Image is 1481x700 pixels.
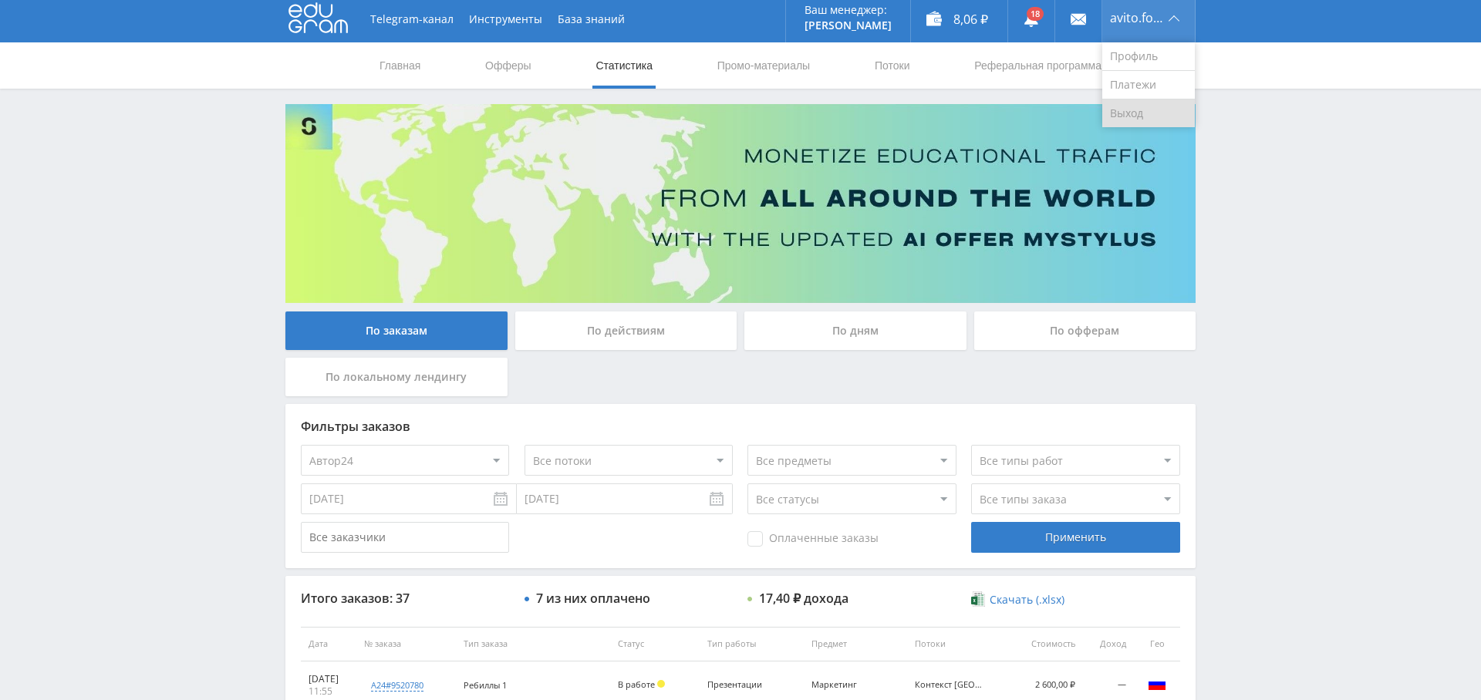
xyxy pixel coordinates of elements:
[811,680,881,690] div: Маркетинг
[536,591,650,605] div: 7 из них оплачено
[309,685,349,698] div: 11:55
[1110,12,1164,24] span: avito.formulatraffica26
[744,311,967,350] div: По дням
[971,591,984,607] img: xlsx
[464,679,507,691] span: Ребиллы 1
[805,4,892,16] p: Ваш менеджер:
[285,311,508,350] div: По заказам
[285,358,508,396] div: По локальному лендингу
[973,42,1103,89] a: Реферальная программа
[759,591,848,605] div: 17,40 ₽ дохода
[915,680,984,690] div: Контекст new лендинг
[747,531,879,547] span: Оплаченные заказы
[1083,627,1134,661] th: Доход
[805,19,892,32] p: [PERSON_NAME]
[1102,99,1195,127] a: Выход
[371,679,423,692] div: a24#9520780
[1134,627,1180,661] th: Гео
[990,594,1064,606] span: Скачать (.xlsx)
[356,627,456,661] th: № заказа
[309,673,349,685] div: [DATE]
[301,627,356,661] th: Дата
[1148,675,1166,693] img: rus.png
[610,627,700,661] th: Статус
[873,42,912,89] a: Потоки
[707,680,777,690] div: Презентации
[971,522,1179,553] div: Применить
[301,591,509,605] div: Итого заказов: 37
[907,627,1010,661] th: Потоки
[285,104,1196,303] img: Banner
[301,419,1180,433] div: Фильтры заказов
[618,678,655,690] span: В работе
[804,627,907,661] th: Предмет
[1102,71,1195,99] a: Платежи
[1010,627,1083,661] th: Стоимость
[971,592,1064,607] a: Скачать (.xlsx)
[700,627,803,661] th: Тип работы
[378,42,422,89] a: Главная
[1102,42,1195,71] a: Профиль
[456,627,610,661] th: Тип заказа
[657,680,665,688] span: Холд
[716,42,811,89] a: Промо-материалы
[484,42,533,89] a: Офферы
[594,42,654,89] a: Статистика
[974,311,1196,350] div: По офферам
[515,311,737,350] div: По действиям
[301,522,509,553] input: Все заказчики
